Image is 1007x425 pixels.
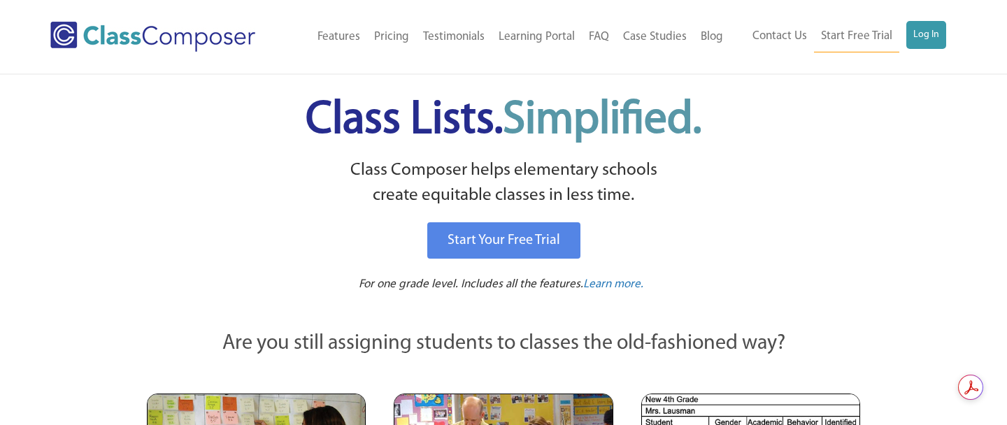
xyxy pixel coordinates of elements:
img: Class Composer [50,22,255,52]
a: Learning Portal [492,22,582,52]
nav: Header Menu [287,22,730,52]
nav: Header Menu [730,21,946,52]
p: Class Composer helps elementary schools create equitable classes in less time. [145,158,862,209]
span: Start Your Free Trial [448,233,560,247]
span: For one grade level. Includes all the features. [359,278,583,290]
a: Start Free Trial [814,21,899,52]
span: Simplified. [503,98,701,143]
a: Features [310,22,367,52]
a: Pricing [367,22,416,52]
a: Contact Us [745,21,814,52]
a: Learn more. [583,276,643,294]
a: Case Studies [616,22,694,52]
span: Class Lists. [306,98,701,143]
span: Learn more. [583,278,643,290]
a: Blog [694,22,730,52]
p: Are you still assigning students to classes the old-fashioned way? [147,329,860,359]
a: Start Your Free Trial [427,222,580,259]
a: Testimonials [416,22,492,52]
a: FAQ [582,22,616,52]
a: Log In [906,21,946,49]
